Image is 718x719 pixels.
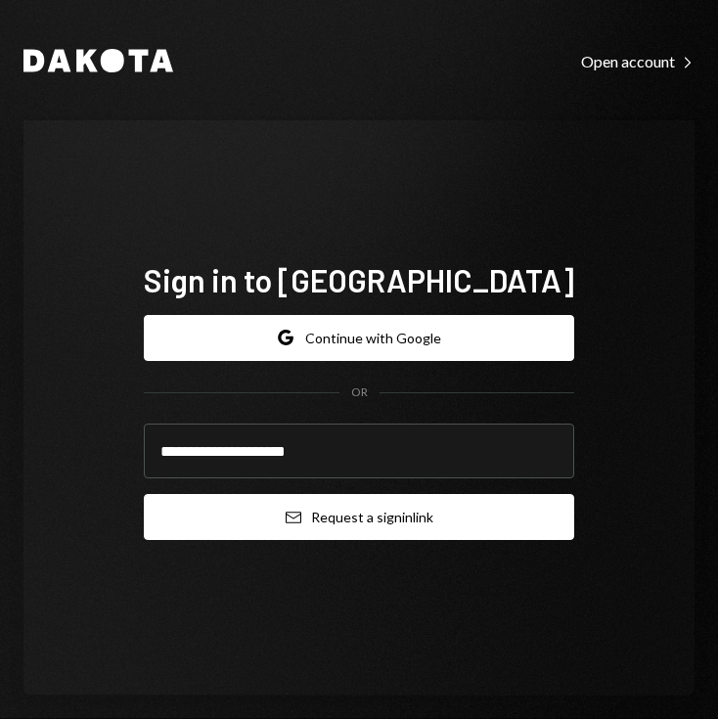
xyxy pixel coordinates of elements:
[144,494,574,540] button: Request a signinlink
[144,260,574,299] h1: Sign in to [GEOGRAPHIC_DATA]
[581,50,695,71] a: Open account
[351,384,368,401] div: OR
[581,52,695,71] div: Open account
[144,315,574,361] button: Continue with Google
